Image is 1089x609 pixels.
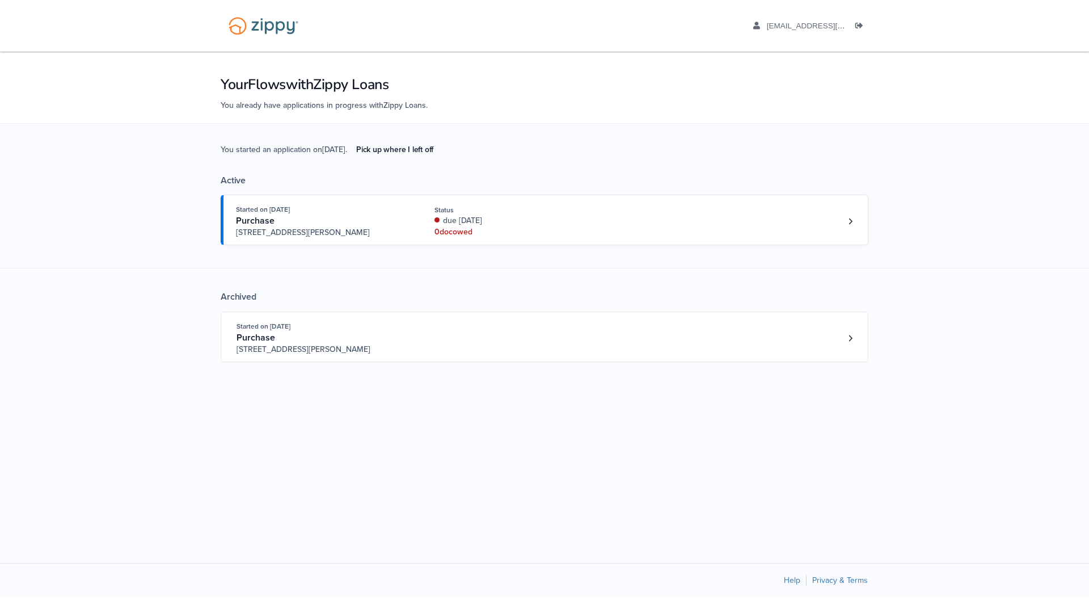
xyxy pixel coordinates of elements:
a: Privacy & Terms [812,576,868,585]
span: Started on [DATE] [236,205,290,213]
a: Help [784,576,800,585]
a: Pick up where I left off [347,140,442,159]
img: Logo [221,11,306,40]
a: Open loan 3802615 [221,312,868,362]
span: [STREET_ADDRESS][PERSON_NAME] [237,344,410,355]
a: edit profile [753,22,897,33]
h1: Your Flows with Zippy Loans [221,75,868,94]
div: Active [221,175,868,186]
a: Loan number 3802615 [842,330,859,347]
div: 0 doc owed [434,226,586,238]
span: You started an application on [DATE] . [221,144,442,175]
div: Status [434,205,586,215]
div: due [DATE] [434,215,586,226]
span: Purchase [236,215,275,226]
a: Loan number 4228033 [842,213,859,230]
span: Purchase [237,332,275,343]
span: aaboley88@icloud.com [767,22,897,30]
a: Open loan 4228033 [221,195,868,245]
span: You already have applications in progress with Zippy Loans . [221,100,428,110]
span: [STREET_ADDRESS][PERSON_NAME] [236,227,409,238]
a: Log out [855,22,868,33]
span: Started on [DATE] [237,322,290,330]
div: Archived [221,291,868,303]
